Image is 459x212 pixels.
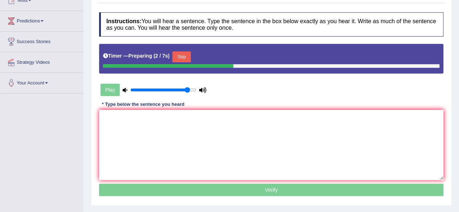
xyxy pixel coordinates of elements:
div: * Type below the sentence you heard [99,101,187,108]
a: Success Stories [0,32,83,50]
a: Strategy Videos [0,52,83,70]
b: Instructions: [106,18,142,24]
h5: Timer — [103,53,169,59]
a: Predictions [0,11,83,29]
a: Your Account [0,73,83,91]
h4: You will hear a sentence. Type the sentence in the box below exactly as you hear it. Write as muc... [99,12,443,37]
button: Skip [172,51,190,62]
b: ) [168,53,170,59]
b: Preparing [128,53,152,59]
b: ( [153,53,155,59]
b: 2 / 7s [155,53,168,59]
